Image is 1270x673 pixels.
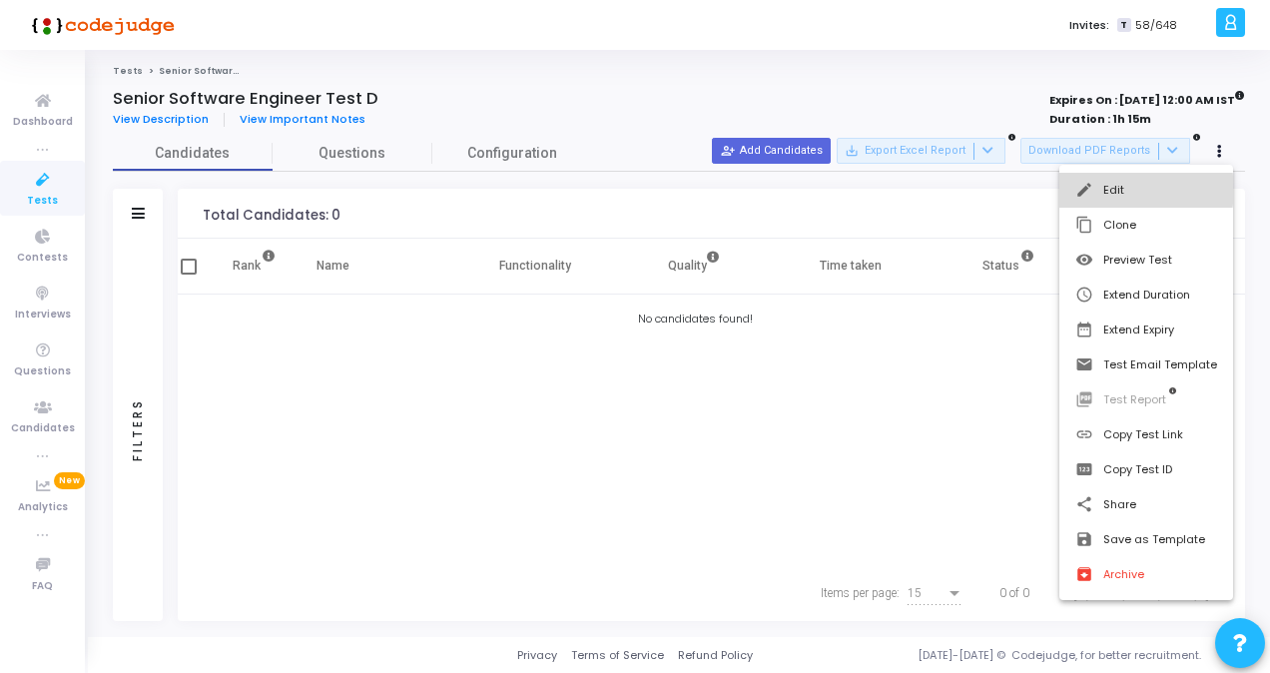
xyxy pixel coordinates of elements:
[1059,278,1233,313] button: Extend Duration
[1059,557,1233,592] button: Archive
[1059,347,1233,382] button: Test Email Template
[1059,173,1233,208] button: Edit
[1059,522,1233,557] button: Save as Template
[1059,382,1233,417] button: Test Report
[1059,452,1233,487] button: Copy Test ID
[1059,313,1233,347] button: Extend Expiry
[1075,530,1095,550] mat-icon: save
[1075,181,1095,201] mat-icon: edit
[1075,460,1095,480] mat-icon: pin
[1059,417,1233,452] button: Copy Test Link
[1075,565,1095,585] mat-icon: archive
[1075,495,1095,515] mat-icon: share
[1059,208,1233,243] button: Clone
[1075,251,1095,271] mat-icon: visibility
[1075,216,1095,236] mat-icon: content_copy
[1059,243,1233,278] button: Preview Test
[1075,425,1095,445] mat-icon: link
[1075,355,1095,375] mat-icon: email
[1075,286,1095,306] mat-icon: schedule
[1059,487,1233,522] button: Share
[1075,321,1095,340] mat-icon: date_range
